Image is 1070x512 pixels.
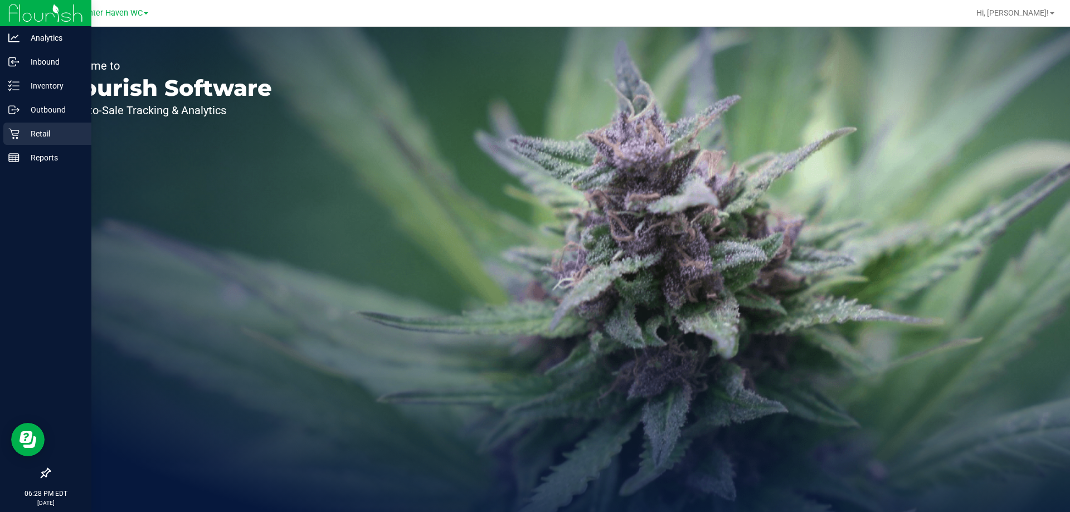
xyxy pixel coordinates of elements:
[976,8,1049,17] span: Hi, [PERSON_NAME]!
[8,32,20,43] inline-svg: Analytics
[20,151,86,164] p: Reports
[8,56,20,67] inline-svg: Inbound
[79,8,143,18] span: Winter Haven WC
[11,423,45,456] iframe: Resource center
[8,152,20,163] inline-svg: Reports
[20,127,86,140] p: Retail
[20,103,86,116] p: Outbound
[8,80,20,91] inline-svg: Inventory
[60,77,272,99] p: Flourish Software
[60,105,272,116] p: Seed-to-Sale Tracking & Analytics
[20,55,86,69] p: Inbound
[5,499,86,507] p: [DATE]
[20,31,86,45] p: Analytics
[8,104,20,115] inline-svg: Outbound
[8,128,20,139] inline-svg: Retail
[20,79,86,92] p: Inventory
[5,489,86,499] p: 06:28 PM EDT
[60,60,272,71] p: Welcome to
